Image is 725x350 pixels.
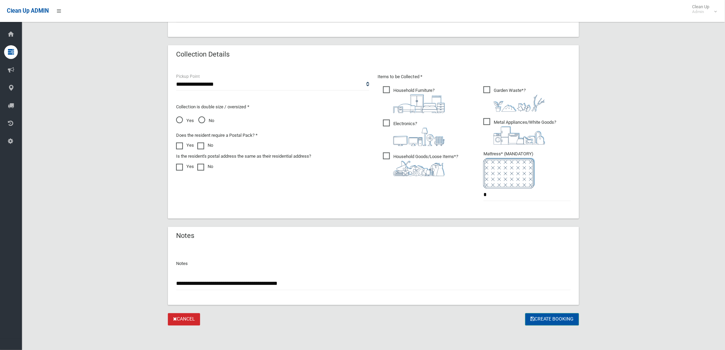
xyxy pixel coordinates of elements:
[393,95,445,113] img: aa9efdbe659d29b613fca23ba79d85cb.png
[525,313,579,326] button: Create Booking
[198,117,214,125] span: No
[383,153,458,176] span: Household Goods/Loose Items*
[393,128,445,146] img: 394712a680b73dbc3d2a6a3a7ffe5a07.png
[197,162,213,171] label: No
[692,9,710,14] small: Admin
[176,131,258,140] label: Does the resident require a Postal Pack? *
[494,95,545,112] img: 4fd8a5c772b2c999c83690221e5242e0.png
[494,88,545,112] i: ?
[168,229,202,243] header: Notes
[393,121,445,146] i: ?
[7,8,49,14] span: Clean Up ADMIN
[483,118,556,145] span: Metal Appliances/White Goods
[383,120,445,146] span: Electronics
[176,260,571,268] p: Notes
[176,152,311,160] label: Is the resident's postal address the same as their residential address?
[483,151,571,189] span: Mattress* (MANDATORY)
[483,158,535,189] img: e7408bece873d2c1783593a074e5cb2f.png
[393,154,458,176] i: ?
[494,120,556,145] i: ?
[176,162,194,171] label: Yes
[378,73,571,81] p: Items to be Collected *
[168,313,200,326] a: Cancel
[176,117,194,125] span: Yes
[176,103,369,111] p: Collection is double size / oversized *
[393,88,445,113] i: ?
[383,86,445,113] span: Household Furniture
[393,161,445,176] img: b13cc3517677393f34c0a387616ef184.png
[197,141,213,149] label: No
[168,48,238,61] header: Collection Details
[689,4,716,14] span: Clean Up
[483,86,545,112] span: Garden Waste*
[494,126,545,145] img: 36c1b0289cb1767239cdd3de9e694f19.png
[176,141,194,149] label: Yes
